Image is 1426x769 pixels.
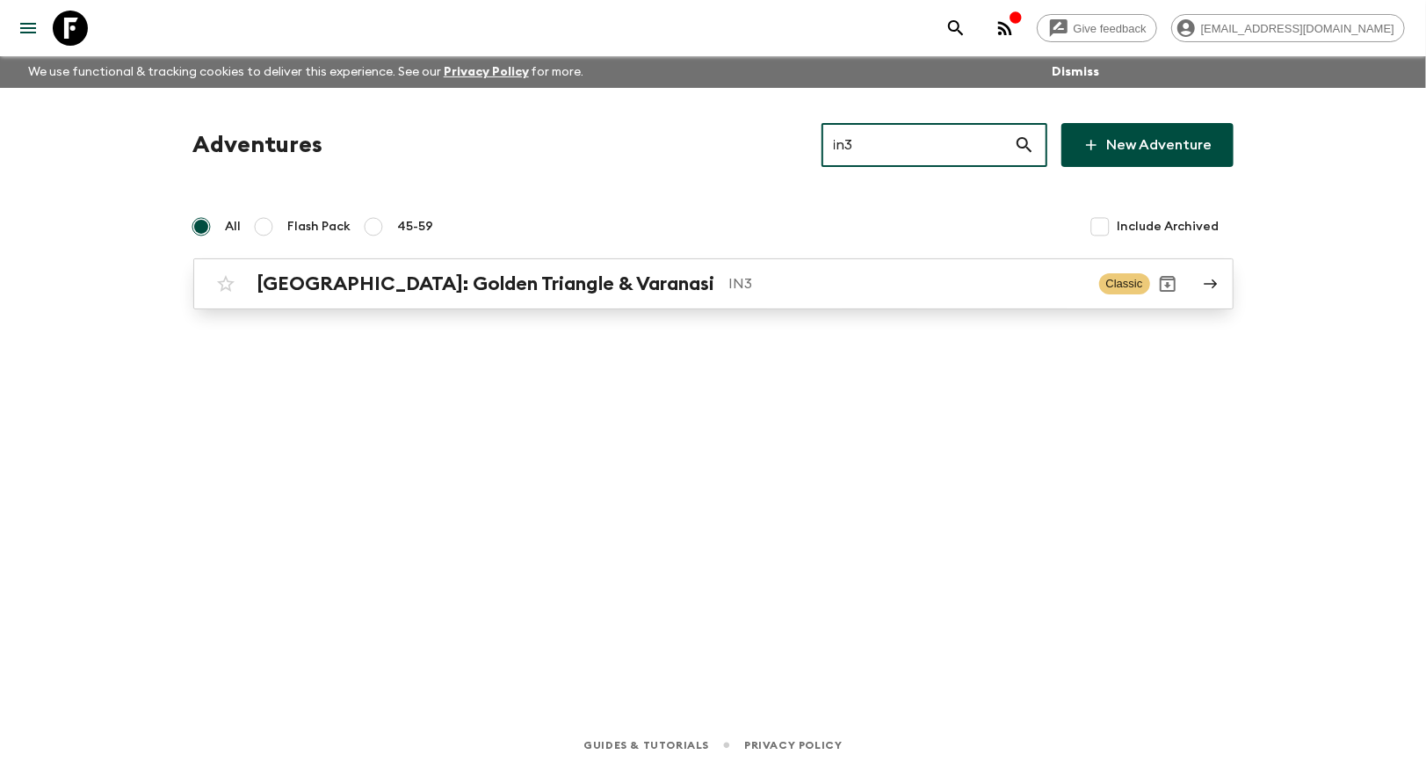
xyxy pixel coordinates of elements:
[1191,22,1404,35] span: [EMAIL_ADDRESS][DOMAIN_NAME]
[288,218,351,236] span: Flash Pack
[21,56,591,88] p: We use functional & tracking cookies to deliver this experience. See our for more.
[226,218,242,236] span: All
[729,273,1085,294] p: IN3
[744,736,842,755] a: Privacy Policy
[11,11,46,46] button: menu
[1118,218,1220,236] span: Include Archived
[1150,266,1185,301] button: Archive
[1037,14,1157,42] a: Give feedback
[193,258,1234,309] a: [GEOGRAPHIC_DATA]: Golden Triangle & VaranasiIN3ClassicArchive
[398,218,434,236] span: 45-59
[938,11,974,46] button: search adventures
[193,127,323,163] h1: Adventures
[1047,60,1104,84] button: Dismiss
[1171,14,1405,42] div: [EMAIL_ADDRESS][DOMAIN_NAME]
[822,120,1014,170] input: e.g. AR1, Argentina
[1061,123,1234,167] a: New Adventure
[444,66,529,78] a: Privacy Policy
[1064,22,1156,35] span: Give feedback
[583,736,709,755] a: Guides & Tutorials
[257,272,715,295] h2: [GEOGRAPHIC_DATA]: Golden Triangle & Varanasi
[1099,273,1150,294] span: Classic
